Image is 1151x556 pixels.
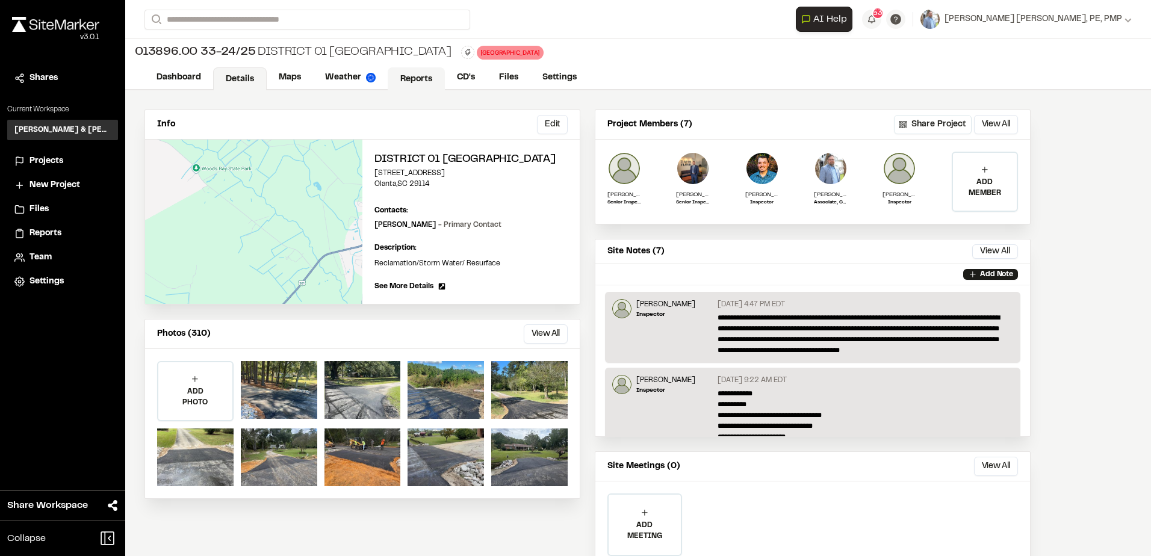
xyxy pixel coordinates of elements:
p: Site Meetings (0) [607,460,680,473]
img: Jeb Crews [612,299,631,318]
p: Contacts: [374,205,408,216]
button: View All [524,324,568,344]
p: ADD MEETING [609,520,681,542]
p: Olanta , SC 29114 [374,179,568,190]
p: [PERSON_NAME] [636,299,695,310]
button: 53 [862,10,881,29]
p: [PERSON_NAME] [636,375,695,386]
button: View All [972,244,1018,259]
button: Edit [537,115,568,134]
p: Inspector [636,386,695,395]
a: Reports [388,67,445,90]
p: Photos (310) [157,327,211,341]
p: Current Workspace [7,104,118,115]
a: Weather [313,66,388,89]
a: Dashboard [144,66,213,89]
a: CD's [445,66,487,89]
div: [GEOGRAPHIC_DATA] [477,46,544,60]
p: Associate, CEI [814,199,848,206]
span: Team [29,251,52,264]
a: Details [213,67,267,90]
p: [STREET_ADDRESS] [374,168,568,179]
p: [PERSON_NAME] [374,220,501,230]
button: View All [974,115,1018,134]
img: User [920,10,940,29]
span: Projects [29,155,63,168]
img: rebrand.png [12,17,99,32]
p: [DATE] 4:47 PM EDT [718,299,785,310]
span: Share Workspace [7,498,88,513]
img: Glenn David Smoak III [607,152,641,185]
div: Oh geez...please don't... [12,32,99,43]
a: Settings [14,275,111,288]
p: Site Notes (7) [607,245,665,258]
button: Search [144,10,166,29]
a: Files [487,66,530,89]
p: [PERSON_NAME] [883,190,916,199]
img: Phillip Harrington [745,152,779,185]
span: [PERSON_NAME] [PERSON_NAME], PE, PMP [945,13,1122,26]
a: Reports [14,227,111,240]
div: District 01 [GEOGRAPHIC_DATA] [135,43,451,61]
p: ADD PHOTO [158,386,232,408]
span: AI Help [813,12,847,26]
span: 013896.00 33-24/25 [135,43,255,61]
button: Open AI Assistant [796,7,852,32]
span: Files [29,203,49,216]
p: [PERSON_NAME] [745,190,779,199]
button: [PERSON_NAME] [PERSON_NAME], PE, PMP [920,10,1132,29]
div: Open AI Assistant [796,7,857,32]
a: Shares [14,72,111,85]
button: Edit Tags [461,46,474,59]
span: See More Details [374,281,433,292]
p: Inspector [745,199,779,206]
p: Project Members (7) [607,118,692,131]
p: Senior Inspector [607,199,641,206]
p: Senior Inspector [676,199,710,206]
img: J. Mike Simpson Jr., PE, PMP [814,152,848,185]
a: Settings [530,66,589,89]
span: New Project [29,179,80,192]
p: [DATE] 9:22 AM EDT [718,375,787,386]
img: precipai.png [366,73,376,82]
a: Files [14,203,111,216]
a: New Project [14,179,111,192]
p: [PERSON_NAME] [676,190,710,199]
a: Team [14,251,111,264]
a: Projects [14,155,111,168]
p: [PERSON_NAME] III [607,190,641,199]
span: Reports [29,227,61,240]
p: Info [157,118,175,131]
p: Reclamation/Storm Water/ Resurface [374,258,568,269]
p: Description: [374,242,568,253]
span: Collapse [7,531,46,546]
span: Shares [29,72,58,85]
p: [PERSON_NAME] [PERSON_NAME], PE, PMP [814,190,848,199]
button: View All [974,457,1018,476]
img: Darby Boykin [612,375,631,394]
p: Inspector [883,199,916,206]
h3: [PERSON_NAME] & [PERSON_NAME] Inc. [14,125,111,135]
span: Settings [29,275,64,288]
span: - Primary Contact [438,222,501,228]
span: 53 [873,8,883,19]
img: Jeb Crews [883,152,916,185]
p: ADD MEMBER [953,177,1017,199]
img: David W Hyatt [676,152,710,185]
p: Inspector [636,310,695,319]
a: Maps [267,66,313,89]
h2: District 01 [GEOGRAPHIC_DATA] [374,152,568,168]
button: Share Project [894,115,972,134]
p: Add Note [980,269,1013,280]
